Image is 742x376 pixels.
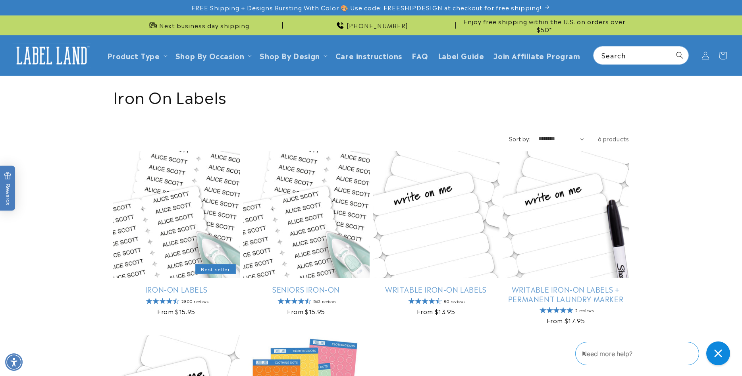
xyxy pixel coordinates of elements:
[9,40,94,71] a: Label Land
[438,51,484,60] span: Label Guide
[331,46,407,65] a: Care instructions
[175,51,245,60] span: Shop By Occasion
[286,15,456,35] div: Announcement
[489,46,585,65] a: Join Affiliate Program
[412,51,428,60] span: FAQ
[191,4,542,12] span: FREE Shipping + Designs Bursting With Color 🎨 Use code: FREESHIPDESIGN at checkout for free shipp...
[503,285,629,303] a: Writable Iron-On Labels + Permanent Laundry Marker
[459,15,629,35] div: Announcement
[6,312,100,336] iframe: Sign Up via Text for Offers
[335,51,402,60] span: Care instructions
[243,285,370,294] a: Seniors Iron-On
[107,50,160,61] a: Product Type
[459,17,629,33] span: Enjoy free shipping within the U.S. on orders over $50*
[260,50,320,61] a: Shop By Design
[5,353,23,371] div: Accessibility Menu
[598,135,629,143] span: 6 products
[12,43,91,68] img: Label Land
[671,46,688,64] button: Search
[407,46,433,65] a: FAQ
[159,21,249,29] span: Next business day shipping
[433,46,489,65] a: Label Guide
[113,285,240,294] a: Iron-On Labels
[4,172,12,205] span: Rewards
[113,86,629,106] h1: Iron On Labels
[509,135,530,143] label: Sort by:
[493,51,580,60] span: Join Affiliate Program
[171,46,255,65] summary: Shop By Occasion
[347,21,408,29] span: [PHONE_NUMBER]
[373,285,499,294] a: Writable Iron-On Labels
[113,15,283,35] div: Announcement
[102,46,171,65] summary: Product Type
[575,339,734,368] iframe: Gorgias Floating Chat
[255,46,330,65] summary: Shop By Design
